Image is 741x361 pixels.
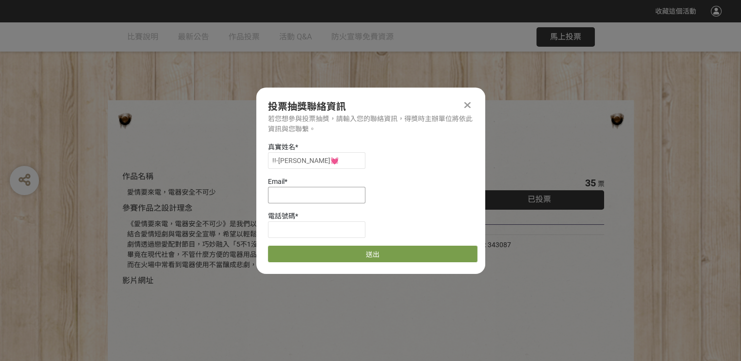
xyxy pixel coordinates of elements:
span: 參賽作品之設計理念 [122,203,192,213]
a: 最新公告 [178,22,209,52]
span: SID: 343087 [475,241,511,249]
div: 若您想參與投票抽獎，請輸入您的聯絡資訊，得獎時主辦單位將依此資訊與您聯繫。 [268,114,474,134]
span: 作品投票 [228,32,260,41]
span: 35 [585,177,595,189]
div: 愛情要來電，電器安全不可少 [127,187,445,198]
a: 比賽說明 [127,22,158,52]
a: 防火宣導免費資源 [331,22,394,52]
span: 票 [597,180,604,188]
span: 電話號碼 [268,212,295,220]
button: 送出 [268,246,477,262]
span: 馬上投票 [550,32,581,41]
span: 比賽說明 [127,32,158,41]
div: 《愛情要來電，電器安全不可少》是我們以消防員的身分拍攝的防災微電影。 結合愛情短劇與電器安全宣導，希望以輕鬆有趣的方式，讓防火觀念更貼近大眾。 劇情透過戀愛配對節目，巧妙融入「5不1沒有」電器防... [127,219,445,270]
span: 影片網址 [122,276,153,285]
a: 作品投票 [228,22,260,52]
span: 最新公告 [178,32,209,41]
span: 防火宣導免費資源 [331,32,394,41]
span: 真實姓名 [268,143,295,151]
div: 投票抽獎聯絡資訊 [268,99,474,114]
button: 馬上投票 [536,27,595,47]
span: Email [268,178,285,185]
span: 作品名稱 [122,172,153,181]
span: 收藏這個活動 [655,7,696,15]
span: 已投票 [528,195,551,204]
span: 活動 Q&A [279,32,312,41]
a: 活動 Q&A [279,22,312,52]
